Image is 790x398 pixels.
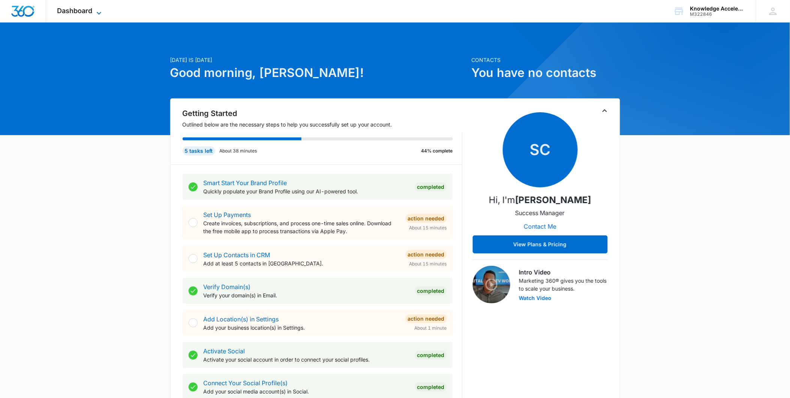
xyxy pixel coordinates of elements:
[415,286,447,295] div: Completed
[473,266,510,303] img: Intro Video
[515,194,591,205] strong: [PERSON_NAME]
[690,6,745,12] div: account name
[406,314,447,323] div: Action Needed
[220,148,257,154] p: About 38 minutes
[472,56,620,64] p: Contacts
[503,112,578,187] span: SC
[516,208,565,217] p: Success Manager
[204,283,251,291] a: Verify Domain(s)
[473,235,608,253] button: View Plans & Pricing
[519,295,552,301] button: Watch Video
[415,351,447,360] div: Completed
[415,325,447,332] span: About 1 minute
[204,219,400,235] p: Create invoices, subscriptions, and process one-time sales online. Download the free mobile app t...
[519,277,608,292] p: Marketing 360® gives you the tools to scale your business.
[183,108,462,119] h2: Getting Started
[183,121,462,128] p: Outlined below are the necessary steps to help you successfully set up your account.
[519,268,608,277] h3: Intro Video
[600,106,609,115] button: Toggle Collapse
[204,251,270,259] a: Set Up Contacts in CRM
[415,383,447,392] div: Completed
[409,261,447,267] span: About 15 minutes
[204,179,287,187] a: Smart Start Your Brand Profile
[421,148,453,154] p: 44% complete
[170,64,467,82] h1: Good morning, [PERSON_NAME]!
[204,291,409,299] p: Verify your domain(s) in Email.
[204,347,245,355] a: Activate Social
[204,387,409,395] p: Add your social media account(s) in Social.
[170,56,467,64] p: [DATE] is [DATE]
[183,146,215,155] div: 5 tasks left
[204,315,279,323] a: Add Location(s) in Settings
[204,211,251,219] a: Set Up Payments
[204,259,400,267] p: Add at least 5 contacts in [GEOGRAPHIC_DATA].
[415,182,447,191] div: Completed
[406,214,447,223] div: Action Needed
[406,250,447,259] div: Action Needed
[204,324,400,332] p: Add your business location(s) in Settings.
[204,187,409,195] p: Quickly populate your Brand Profile using our AI-powered tool.
[489,193,591,207] p: Hi, I'm
[690,12,745,17] div: account id
[204,356,409,363] p: Activate your social account in order to connect your social profiles.
[57,7,93,15] span: Dashboard
[204,379,288,387] a: Connect Your Social Profile(s)
[516,217,564,235] button: Contact Me
[409,225,447,231] span: About 15 minutes
[472,64,620,82] h1: You have no contacts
